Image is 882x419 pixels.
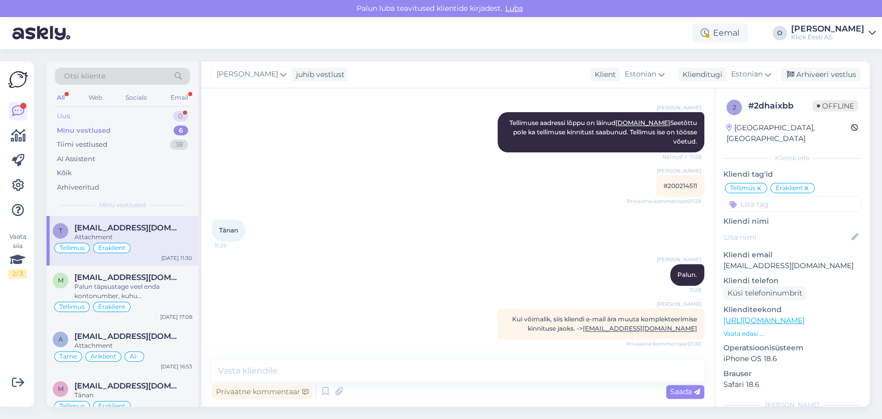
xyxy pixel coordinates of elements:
[123,91,149,104] div: Socials
[670,387,700,396] span: Saada
[74,332,182,341] span: assetsflow25@gmail.com
[168,91,190,104] div: Email
[731,69,763,80] span: Estonian
[74,391,192,400] div: Tänan
[59,245,85,251] span: Tellimus
[8,232,27,278] div: Vaata siia
[74,341,192,350] div: Attachment
[723,275,861,286] p: Kliendi telefon
[791,25,876,41] a: [PERSON_NAME]Klick Eesti AS
[625,69,656,80] span: Estonian
[219,226,238,234] span: Tänan
[657,300,701,308] span: [PERSON_NAME]
[723,169,861,180] p: Kliendi tag'id
[212,385,313,399] div: Privaatne kommentaar
[723,153,861,163] div: Kliendi info
[57,139,107,150] div: Tiimi vestlused
[58,385,64,393] span: m
[74,232,192,242] div: Attachment
[663,182,697,190] span: #200214511
[216,69,278,80] span: [PERSON_NAME]
[615,119,670,127] a: [DOMAIN_NAME]
[723,379,861,390] p: Safari 18.6
[813,100,858,112] span: Offline
[781,68,860,82] div: Arhiveeri vestlus
[8,70,28,89] img: Askly Logo
[724,231,849,243] input: Lisa nimi
[723,260,861,271] p: [EMAIL_ADDRESS][DOMAIN_NAME]
[723,196,861,212] input: Lisa tag
[791,25,864,33] div: [PERSON_NAME]
[733,103,736,111] span: 2
[512,315,697,332] span: Kui võimalik, siis kliendi e-mail ära muuta komplekteerimise kinnituse jaoks. ->
[57,154,95,164] div: AI Assistent
[74,273,182,282] span: mutyk.r@gmail.com
[723,316,804,325] a: [URL][DOMAIN_NAME]
[57,126,111,136] div: Minu vestlused
[130,353,139,360] span: AI-
[730,185,755,191] span: Tellimus
[161,254,192,262] div: [DATE] 11:30
[723,286,807,300] div: Küsi telefoninumbrit
[723,329,861,338] p: Vaata edasi ...
[723,304,861,315] p: Klienditeekond
[677,271,697,278] span: Palun.
[98,403,126,409] span: Eraklient
[86,91,104,104] div: Web
[55,91,67,104] div: All
[723,216,861,227] p: Kliendi nimi
[591,69,616,80] div: Klient
[98,304,126,310] span: Eraklient
[583,324,697,332] a: [EMAIL_ADDRESS][DOMAIN_NAME]
[726,122,851,144] div: [GEOGRAPHIC_DATA], [GEOGRAPHIC_DATA]
[692,24,748,42] div: Eemal
[161,363,192,370] div: [DATE] 16:53
[791,33,864,41] div: Klick Eesti AS
[59,353,77,360] span: Tarne
[8,269,27,278] div: 2 / 3
[748,100,813,112] div: # 2dhaixbb
[772,26,787,40] div: O
[160,313,192,321] div: [DATE] 17:08
[173,111,188,121] div: 0
[627,197,701,205] span: Privaatne kommentaar | 11:28
[58,276,64,284] span: m
[723,353,861,364] p: iPhone OS 18.6
[723,250,861,260] p: Kliendi email
[59,304,85,310] span: Tellimus
[74,223,182,232] span: tammexas84@outlook.com
[99,200,146,210] span: Minu vestlused
[723,400,861,410] div: [PERSON_NAME]
[57,182,99,193] div: Arhiveeritud
[64,71,105,82] span: Otsi kliente
[502,4,526,13] span: Luba
[58,335,63,343] span: a
[98,245,126,251] span: Eraklient
[678,69,722,80] div: Klienditugi
[657,167,701,175] span: [PERSON_NAME]
[776,185,803,191] span: Eraklient
[662,286,701,294] span: 11:29
[170,139,188,150] div: 38
[57,168,72,178] div: Kõik
[59,403,85,409] span: Tellimus
[59,227,63,235] span: t
[657,104,701,112] span: [PERSON_NAME]
[74,282,192,301] div: Palun täpsustage veel enda kontonumber, kuhu [PERSON_NAME] [PERSON_NAME] tagasi kanda.
[723,343,861,353] p: Operatsioonisüsteem
[292,69,345,80] div: juhib vestlust
[74,381,182,391] span: minaronja@gmail.com
[657,256,701,263] span: [PERSON_NAME]
[57,111,70,121] div: Uus
[509,119,699,145] span: Tellimuse aadressi lõppu on läinud Seetõttu pole ka tellimuse kinnitust saabunud. Tellimus ise on...
[174,126,188,136] div: 6
[90,353,116,360] span: Äriklient
[662,153,701,161] span: Nähtud ✓ 11:28
[723,368,861,379] p: Brauser
[215,242,254,250] span: 11:29
[626,340,701,348] span: Privaatne kommentaar | 11:30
